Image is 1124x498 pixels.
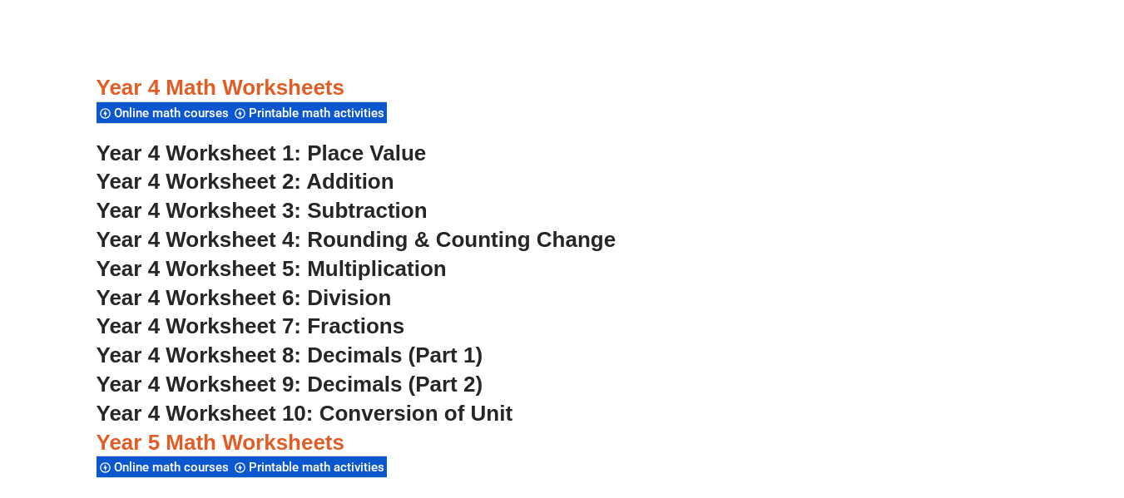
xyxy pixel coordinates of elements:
[847,310,1124,498] iframe: Chat Widget
[231,456,387,478] div: Printable math activities
[231,101,387,124] div: Printable math activities
[97,169,394,194] a: Year 4 Worksheet 2: Addition
[97,141,427,165] a: Year 4 Worksheet 1: Place Value
[97,227,616,252] a: Year 4 Worksheet 4: Rounding & Counting Change
[97,456,231,478] div: Online math courses
[97,401,513,426] a: Year 4 Worksheet 10: Conversion of Unit
[97,313,405,338] a: Year 4 Worksheet 7: Fractions
[97,101,231,124] div: Online math courses
[97,198,428,223] a: Year 4 Worksheet 3: Subtraction
[97,74,1028,102] h3: Year 4 Math Worksheets
[114,460,234,475] span: Online math courses
[97,429,1028,457] h3: Year 5 Math Worksheets
[249,106,389,121] span: Printable math activities
[249,460,389,475] span: Printable math activities
[97,256,447,281] a: Year 4 Worksheet 5: Multiplication
[97,285,392,310] a: Year 4 Worksheet 6: Division
[97,372,483,397] a: Year 4 Worksheet 9: Decimals (Part 2)
[114,106,234,121] span: Online math courses
[97,343,483,367] a: Year 4 Worksheet 8: Decimals (Part 1)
